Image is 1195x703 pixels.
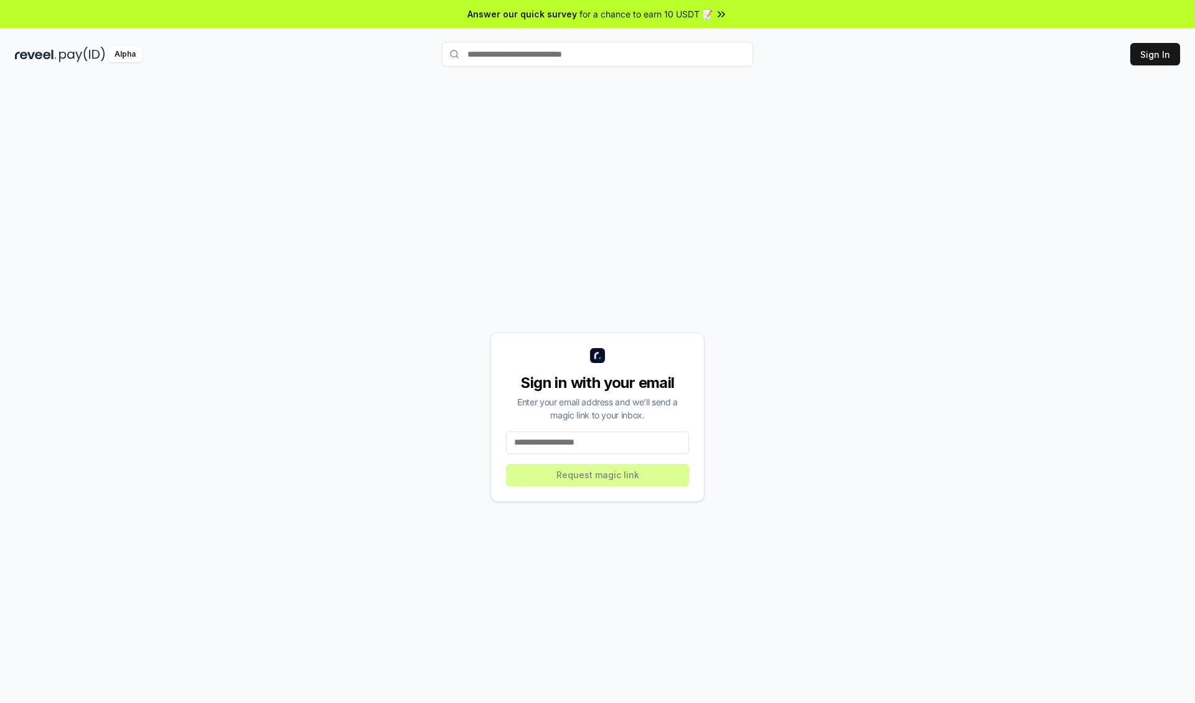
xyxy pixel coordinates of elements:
div: Enter your email address and we’ll send a magic link to your inbox. [506,395,689,422]
button: Sign In [1130,43,1180,65]
div: Sign in with your email [506,373,689,393]
img: reveel_dark [15,47,57,62]
span: Answer our quick survey [467,7,577,21]
img: logo_small [590,348,605,363]
div: Alpha [108,47,143,62]
span: for a chance to earn 10 USDT 📝 [579,7,713,21]
img: pay_id [59,47,105,62]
